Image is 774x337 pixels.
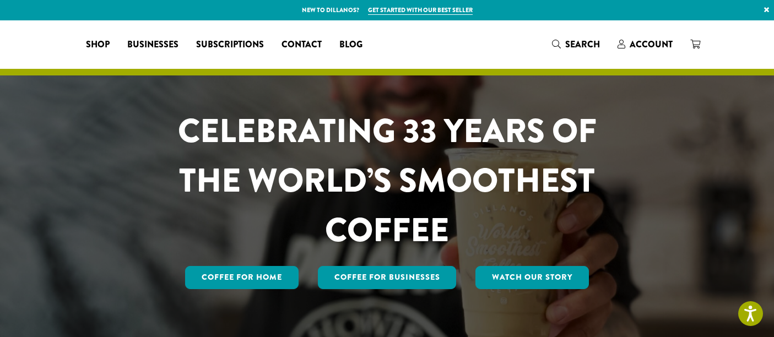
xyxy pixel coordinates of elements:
[565,38,600,51] span: Search
[475,266,589,289] a: Watch Our Story
[86,38,110,52] span: Shop
[630,38,673,51] span: Account
[145,106,629,255] h1: CELEBRATING 33 YEARS OF THE WORLD’S SMOOTHEST COFFEE
[368,6,473,15] a: Get started with our best seller
[543,35,609,53] a: Search
[185,266,299,289] a: Coffee for Home
[196,38,264,52] span: Subscriptions
[127,38,178,52] span: Businesses
[339,38,362,52] span: Blog
[318,266,457,289] a: Coffee For Businesses
[77,36,118,53] a: Shop
[282,38,322,52] span: Contact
